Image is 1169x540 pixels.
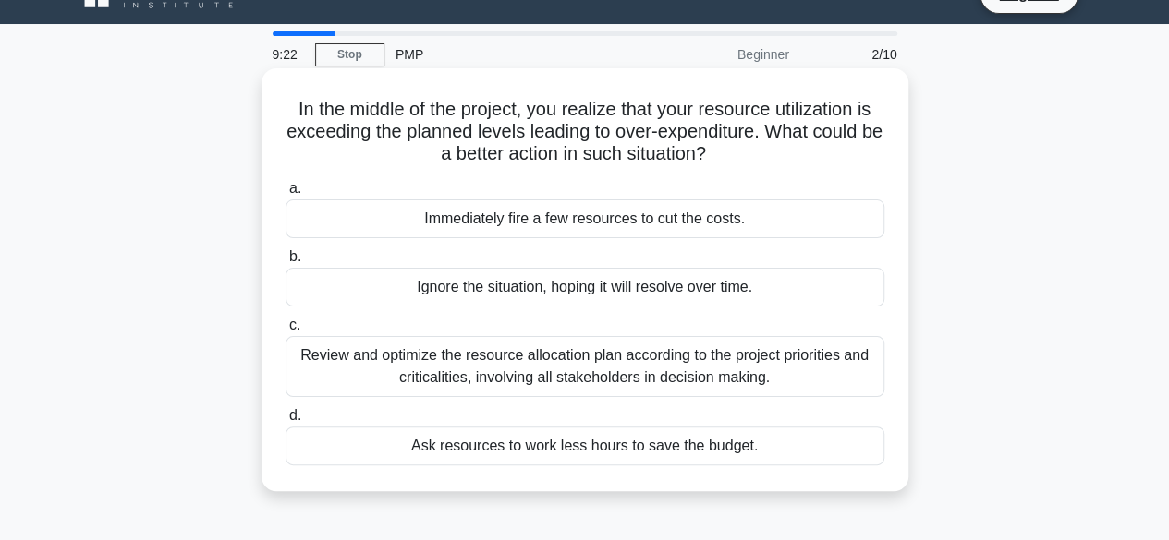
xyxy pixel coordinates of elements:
div: Ignore the situation, hoping it will resolve over time. [286,268,884,306]
span: a. [289,180,301,196]
div: 2/10 [800,36,908,73]
a: Stop [315,43,384,66]
div: Ask resources to work less hours to save the budget. [286,426,884,465]
div: Beginner [639,36,800,73]
div: Review and optimize the resource allocation plan according to the project priorities and critical... [286,336,884,397]
div: 9:22 [262,36,315,73]
div: PMP [384,36,639,73]
span: d. [289,407,301,423]
span: c. [289,317,300,332]
span: b. [289,248,301,264]
h5: In the middle of the project, you realize that your resource utilization is exceeding the planned... [284,98,886,166]
div: Immediately fire a few resources to cut the costs. [286,199,884,238]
